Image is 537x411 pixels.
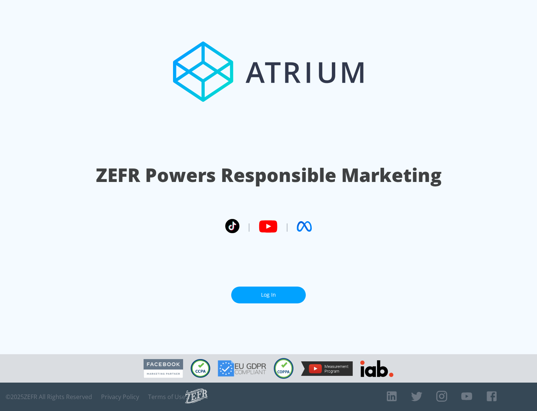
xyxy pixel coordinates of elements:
img: IAB [360,360,393,377]
img: CCPA Compliant [191,359,210,378]
img: YouTube Measurement Program [301,361,353,376]
span: | [285,221,289,232]
img: COPPA Compliant [274,358,293,379]
span: © 2025 ZEFR All Rights Reserved [6,393,92,401]
h1: ZEFR Powers Responsible Marketing [96,162,442,188]
img: Facebook Marketing Partner [144,359,183,378]
img: GDPR Compliant [218,360,266,377]
a: Terms of Use [148,393,185,401]
span: | [247,221,251,232]
a: Privacy Policy [101,393,139,401]
a: Log In [231,287,306,303]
